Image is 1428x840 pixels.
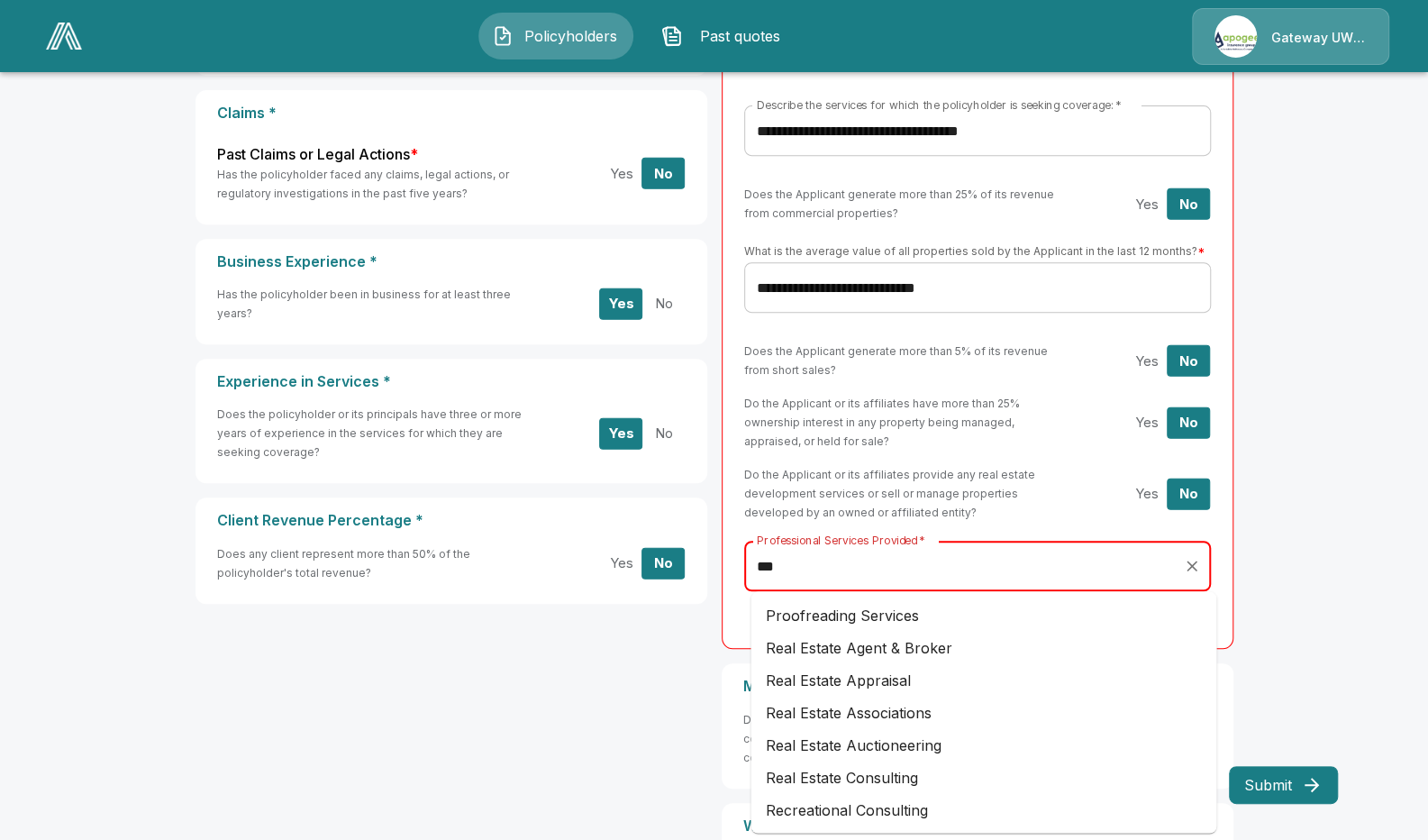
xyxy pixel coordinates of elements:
[1167,478,1210,509] button: No
[1124,406,1168,438] button: Yes
[744,394,1055,451] h6: Do the Applicant or its affiliates have more than 25% ownership interest in any property being ma...
[743,710,1056,767] h6: Does the policyholder manufacture, fabricate, assemble, construct, erect, or install any products...
[750,631,1216,663] li: Real Estate Agent & Broker
[1271,29,1367,47] p: Gateway UW dba Apogee
[1124,345,1168,377] button: Yes
[217,165,530,203] h6: Has the policyholder faced any claims, legal actions, or regulatory investigations in the past fi...
[750,696,1216,728] li: Real Estate Associations
[46,23,82,50] img: AA Logo
[744,242,1211,260] h6: What is the average value of all properties sold by the Applicant in the last 12 months?
[1167,345,1210,377] button: No
[1179,553,1205,579] button: Clear
[750,761,1216,793] li: Real Estate Consulting
[690,25,789,47] span: Past quotes
[478,13,633,59] button: Policyholders IconPolicyholders
[750,793,1216,826] li: Recreational Consulting
[750,728,1216,761] li: Real Estate Auctioneering
[757,533,925,548] label: Professional Services Provided
[641,288,685,320] button: No
[1167,406,1210,438] button: No
[217,285,530,323] h6: Has the policyholder been in business for at least three years?
[492,25,514,47] img: Policyholders Icon
[1214,15,1257,58] img: Agency Icon
[217,544,530,582] h6: Does any client represent more than 50% of the policyholder's total revenue?
[1192,8,1389,65] a: Agency IconGateway UW dba Apogee
[599,417,642,449] button: Yes
[217,105,686,122] p: Claims *
[599,288,642,320] button: Yes
[1124,188,1168,220] button: Yes
[661,25,683,47] img: Past quotes Icon
[1229,766,1338,804] button: Submit
[750,598,1216,631] li: Proofreading Services
[599,158,642,189] button: Yes
[641,547,685,579] button: No
[744,342,1055,379] h6: Does the Applicant generate more than 5% of its revenue from short sales?
[217,253,686,270] p: Business Experience *
[750,663,1216,696] li: Real Estate Appraisal
[217,144,418,165] label: Past Claims or Legal Actions
[641,158,685,189] button: No
[1167,188,1210,220] button: No
[599,547,642,579] button: Yes
[648,13,803,59] button: Past quotes IconPast quotes
[744,465,1055,522] h6: Do the Applicant or its affiliates provide any real estate development services or sell or manage...
[217,373,686,390] p: Experience in Services *
[743,817,1212,835] p: Written Contracts
[743,678,1212,695] p: Manufacture of Services *
[757,97,1121,113] label: Describe the services for which the policyholder is seeking coverage:
[217,512,686,529] p: Client Revenue Percentage *
[744,185,1055,223] h6: Does the Applicant generate more than 25% of its revenue from commercial properties?
[217,405,530,461] h6: Does the policyholder or its principals have three or more years of experience in the services fo...
[521,25,620,47] span: Policyholders
[1124,478,1168,509] button: Yes
[641,417,685,449] button: No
